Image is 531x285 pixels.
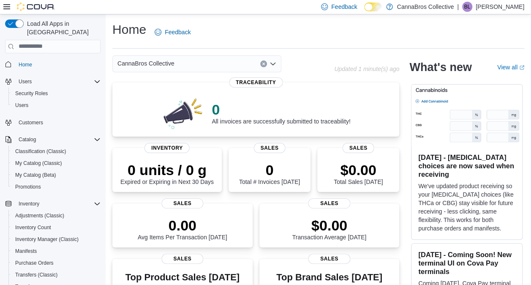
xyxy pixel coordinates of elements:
[19,61,32,68] span: Home
[334,66,399,72] p: Updated 1 minute(s) ago
[12,88,101,99] span: Security Roles
[418,182,515,233] p: We've updated product receiving so your [MEDICAL_DATA] choices (like THCa or CBG) stay visible fo...
[497,64,524,71] a: View allExternal link
[117,58,174,69] span: CannaBros Collective
[12,182,44,192] a: Promotions
[15,184,41,190] span: Promotions
[331,3,357,11] span: Feedback
[19,200,39,207] span: Inventory
[12,234,82,244] a: Inventory Manager (Classic)
[12,146,70,156] a: Classification (Classic)
[2,76,104,88] button: Users
[12,146,101,156] span: Classification (Classic)
[8,181,104,193] button: Promotions
[125,272,240,282] h3: Top Product Sales [DATE]
[308,198,350,208] span: Sales
[2,198,104,210] button: Inventory
[12,234,101,244] span: Inventory Manager (Classic)
[120,162,214,185] div: Expired or Expiring in Next 30 Days
[519,65,524,70] svg: External link
[476,2,524,12] p: [PERSON_NAME]
[138,217,227,241] div: Avg Items Per Transaction [DATE]
[457,2,459,12] p: |
[308,254,350,264] span: Sales
[12,258,57,268] a: Purchase Orders
[15,134,39,145] button: Catalog
[334,162,383,178] p: $0.00
[8,210,104,222] button: Adjustments (Classic)
[12,100,101,110] span: Users
[8,157,104,169] button: My Catalog (Classic)
[12,182,101,192] span: Promotions
[144,143,190,153] span: Inventory
[8,88,104,99] button: Security Roles
[212,101,350,118] p: 0
[15,260,54,266] span: Purchase Orders
[8,222,104,233] button: Inventory Count
[12,158,101,168] span: My Catalog (Classic)
[15,199,101,209] span: Inventory
[15,148,66,155] span: Classification (Classic)
[462,2,472,12] div: Bryan LaPiana
[8,145,104,157] button: Classification (Classic)
[151,24,194,41] a: Feedback
[8,269,104,281] button: Transfers (Classic)
[8,99,104,111] button: Users
[15,212,64,219] span: Adjustments (Classic)
[12,170,60,180] a: My Catalog (Beta)
[15,77,101,87] span: Users
[12,246,101,256] span: Manifests
[12,258,101,268] span: Purchase Orders
[161,254,203,264] span: Sales
[15,118,46,128] a: Customers
[343,143,374,153] span: Sales
[292,217,367,241] div: Transaction Average [DATE]
[229,77,283,88] span: Traceability
[15,199,43,209] button: Inventory
[120,162,214,178] p: 0 units / 0 g
[15,236,79,243] span: Inventory Manager (Classic)
[8,245,104,257] button: Manifests
[397,2,454,12] p: CannaBros Collective
[292,217,367,234] p: $0.00
[260,60,267,67] button: Clear input
[12,211,101,221] span: Adjustments (Classic)
[165,28,191,36] span: Feedback
[15,172,56,178] span: My Catalog (Beta)
[212,101,350,125] div: All invoices are successfully submitted to traceability!
[161,198,203,208] span: Sales
[2,58,104,71] button: Home
[334,162,383,185] div: Total Sales [DATE]
[12,270,101,280] span: Transfers (Classic)
[409,60,471,74] h2: What's new
[364,3,382,11] input: Dark Mode
[254,143,286,153] span: Sales
[364,11,365,12] span: Dark Mode
[8,169,104,181] button: My Catalog (Beta)
[270,60,276,67] button: Open list of options
[12,100,32,110] a: Users
[8,233,104,245] button: Inventory Manager (Classic)
[24,19,101,36] span: Load All Apps in [GEOGRAPHIC_DATA]
[12,246,40,256] a: Manifests
[12,211,68,221] a: Adjustments (Classic)
[19,78,32,85] span: Users
[15,59,101,70] span: Home
[239,162,300,185] div: Total # Invoices [DATE]
[464,2,471,12] span: BL
[2,116,104,129] button: Customers
[15,134,101,145] span: Catalog
[12,170,101,180] span: My Catalog (Beta)
[12,222,101,233] span: Inventory Count
[15,102,28,109] span: Users
[112,21,146,38] h1: Home
[276,272,382,282] h3: Top Brand Sales [DATE]
[12,270,61,280] a: Transfers (Classic)
[418,153,515,178] h3: [DATE] - [MEDICAL_DATA] choices are now saved when receiving
[15,90,48,97] span: Security Roles
[2,134,104,145] button: Catalog
[19,136,36,143] span: Catalog
[418,250,515,276] h3: [DATE] - Coming Soon! New terminal UI on Cova Pay terminals
[19,119,43,126] span: Customers
[15,224,51,231] span: Inventory Count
